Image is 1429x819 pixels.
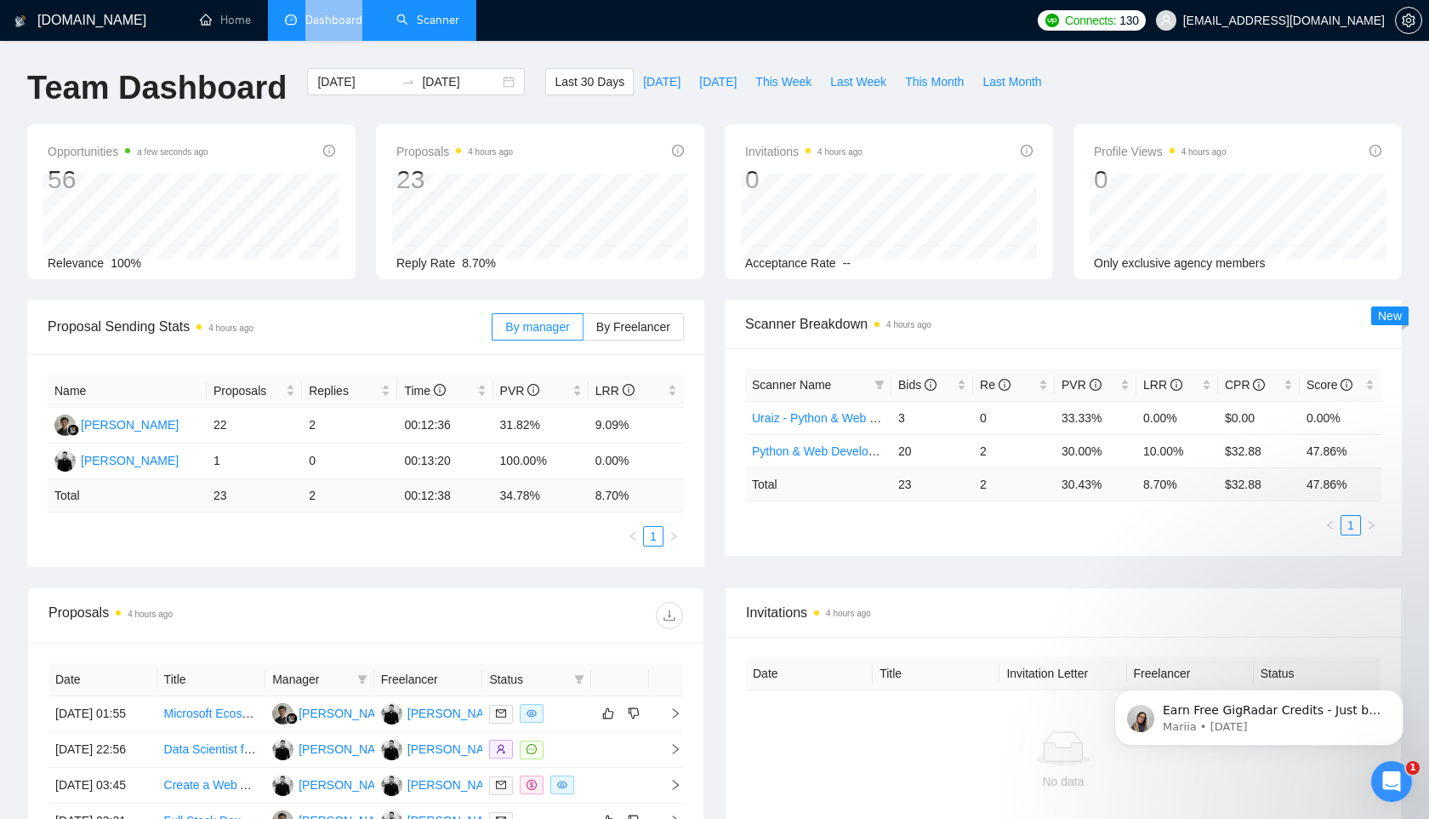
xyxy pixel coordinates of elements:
span: user-add [496,744,506,754]
span: info-circle [1090,379,1102,391]
time: 4 hours ago [817,147,863,157]
th: Title [157,663,266,696]
button: left [1320,515,1341,535]
span: right [656,743,681,755]
td: Create a Web App for Managing Drop-In Hockey with Group Invites & Fees [157,768,266,804]
span: 100% [111,256,141,270]
a: Python & Web Development [752,444,902,458]
td: 3 [891,401,973,434]
span: Acceptance Rate [745,256,836,270]
time: 4 hours ago [886,320,931,329]
a: UA[PERSON_NAME] [381,706,505,719]
td: 1 [207,444,302,479]
td: 8.70 % [1136,467,1218,501]
td: $32.88 [1218,434,1300,467]
time: 4 hours ago [468,147,513,157]
span: download [657,609,682,622]
td: 0.00% [589,444,684,479]
td: 34.78 % [493,479,589,513]
span: swap-right [401,75,415,89]
img: gigradar-bm.png [67,424,79,436]
img: UA [272,775,293,796]
span: dashboard [285,14,297,26]
span: LRR [595,384,635,398]
span: filter [357,674,367,684]
span: info-circle [623,384,635,396]
span: Reply Rate [396,256,455,270]
a: Microsoft Ecosystem Developer [164,707,332,720]
span: Profile Views [1094,141,1227,162]
button: Last 30 Days [545,68,634,95]
span: to [401,75,415,89]
span: New [1378,309,1402,323]
td: [DATE] 01:55 [48,696,157,732]
span: right [669,531,679,541]
button: download [656,602,683,629]
a: MH[PERSON_NAME] [54,417,179,431]
td: 10.00% [1136,434,1218,467]
span: Proposals [213,381,282,400]
span: 8.70% [462,256,496,270]
a: UA[PERSON_NAME] [54,453,179,467]
th: Manager [265,663,374,696]
li: Next Page [663,526,684,547]
span: info-circle [1341,379,1352,391]
span: info-circle [1170,379,1182,391]
span: CPR [1225,378,1265,392]
span: PVR [1062,378,1102,392]
div: 0 [1094,163,1227,196]
span: Proposal Sending Stats [48,316,492,337]
span: filter [871,372,888,398]
span: right [1366,520,1376,530]
td: 9.09% [589,408,684,444]
button: right [663,526,684,547]
span: LRR [1143,378,1182,392]
td: Total [745,467,891,501]
span: Proposals [396,141,513,162]
span: Connects: [1065,11,1116,30]
time: 4 hours ago [1181,147,1227,157]
span: message [527,744,537,754]
div: [PERSON_NAME] [81,415,179,434]
span: user [1160,14,1172,26]
a: UA[PERSON_NAME] [381,742,505,755]
a: UA[PERSON_NAME] [381,777,505,791]
span: info-circle [925,379,937,391]
td: 33.33% [1055,401,1136,434]
h1: Team Dashboard [27,68,287,108]
time: 4 hours ago [826,609,871,618]
span: eye [527,708,537,719]
td: 23 [891,467,973,501]
a: 1 [1341,516,1360,535]
div: No data [760,772,1367,791]
span: Opportunities [48,141,208,162]
span: Earn Free GigRadar Credits - Just by Sharing Your Story! 💬 Want more credits for sending proposal... [74,49,293,469]
time: a few seconds ago [137,147,208,157]
span: Invitations [746,602,1381,623]
span: [DATE] [643,72,680,91]
span: info-circle [672,145,684,157]
img: gigradar-bm.png [286,713,298,724]
img: UA [381,739,402,760]
li: 1 [1341,515,1361,535]
button: [DATE] [690,68,746,95]
img: UA [54,450,76,472]
span: info-circle [434,384,446,396]
time: 4 hours ago [128,610,173,619]
th: Date [48,663,157,696]
a: UA[PERSON_NAME] [272,777,396,791]
span: Dashboard [305,13,362,27]
td: 0 [973,401,1055,434]
iframe: Intercom live chat [1371,761,1412,802]
span: By manager [505,320,569,334]
span: info-circle [1253,379,1265,391]
span: left [628,531,638,541]
a: UA[PERSON_NAME] [272,742,396,755]
img: UA [272,739,293,760]
td: 0 [302,444,397,479]
div: 23 [396,163,513,196]
th: Name [48,375,207,408]
input: Start date [317,72,395,91]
